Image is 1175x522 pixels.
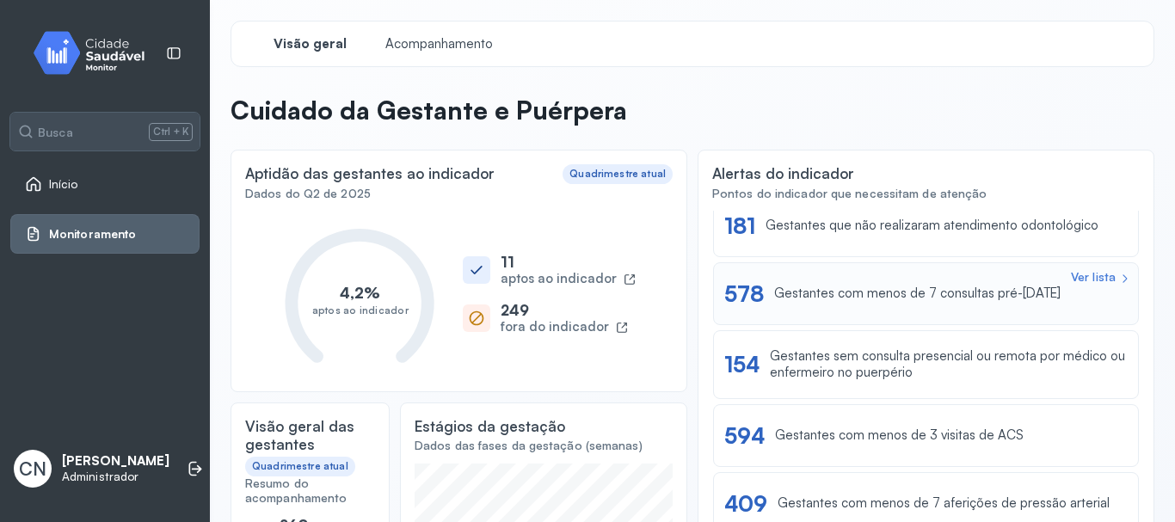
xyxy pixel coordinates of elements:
[25,225,185,243] a: Monitoramento
[49,177,78,192] span: Início
[252,460,348,472] div: Quadrimestre atual
[415,417,565,435] div: Estágios da gestação
[724,212,755,239] div: 181
[25,175,185,193] a: Início
[385,36,493,52] span: Acompanhamento
[38,125,73,140] span: Busca
[724,351,760,378] div: 154
[415,439,673,453] div: Dados das fases da gestação (semanas)
[778,495,1110,512] div: Gestantes com menos de 7 aferições de pressão arterial
[724,422,765,449] div: 594
[724,490,767,517] div: 409
[231,95,627,126] p: Cuidado da Gestante e Puérpera
[245,187,673,201] div: Dados do Q2 de 2025
[312,304,409,316] text: aptos ao indicador
[341,283,381,302] text: 4,2%
[501,271,617,287] div: aptos ao indicador
[1071,270,1116,285] div: Ver lista
[245,476,375,506] div: Resumo do acompanhamento
[501,253,636,271] div: 11
[18,28,173,78] img: monitor.svg
[149,123,193,140] span: Ctrl + K
[19,458,46,480] span: CN
[245,164,495,182] div: Aptidão das gestantes ao indicador
[245,417,375,454] div: Visão geral das gestantes
[774,286,1061,302] div: Gestantes com menos de 7 consultas pré-[DATE]
[770,348,1128,381] div: Gestantes sem consulta presencial ou remota por médico ou enfermeiro no puerpério
[62,470,169,484] p: Administrador
[501,319,609,335] div: fora do indicador
[724,280,764,307] div: 578
[569,168,666,180] div: Quadrimestre atual
[501,301,628,319] div: 249
[775,427,1024,444] div: Gestantes com menos de 3 visitas de ACS
[62,453,169,470] p: [PERSON_NAME]
[274,36,347,52] span: Visão geral
[712,164,854,182] div: Alertas do indicador
[49,227,136,242] span: Monitoramento
[766,218,1098,234] div: Gestantes que não realizaram atendimento odontológico
[712,187,1140,201] div: Pontos do indicador que necessitam de atenção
